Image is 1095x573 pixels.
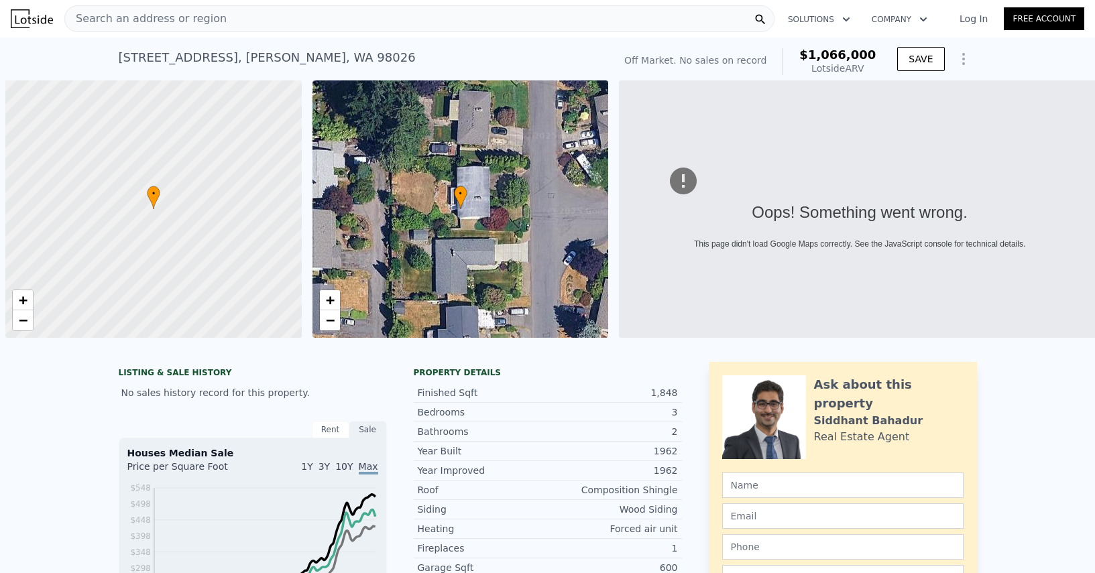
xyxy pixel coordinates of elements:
[127,460,253,481] div: Price per Square Foot
[119,381,387,405] div: No sales history record for this property.
[418,405,548,419] div: Bedrooms
[130,499,151,509] tspan: $498
[548,483,678,497] div: Composition Shingle
[548,464,678,477] div: 1962
[814,375,964,413] div: Ask about this property
[418,464,548,477] div: Year Improved
[799,48,876,62] span: $1,066,000
[418,522,548,535] div: Heating
[418,386,548,399] div: Finished Sqft
[130,564,151,573] tspan: $298
[320,290,340,310] a: Zoom in
[19,312,27,328] span: −
[13,310,33,330] a: Zoom out
[722,534,964,560] input: Phone
[325,292,334,308] span: +
[897,47,944,71] button: SAVE
[418,483,548,497] div: Roof
[454,186,467,209] div: •
[548,522,678,535] div: Forced air unit
[414,367,682,378] div: Property details
[335,461,353,472] span: 10Y
[548,425,678,438] div: 2
[814,413,923,429] div: Siddhant Bahadur
[11,9,53,28] img: Lotside
[814,429,910,445] div: Real Estate Agent
[548,542,678,555] div: 1
[722,472,964,498] input: Name
[418,444,548,458] div: Year Built
[65,11,227,27] span: Search an address or region
[454,188,467,200] span: •
[325,312,334,328] span: −
[119,367,387,381] div: LISTING & SALE HISTORY
[1004,7,1084,30] a: Free Account
[130,531,151,541] tspan: $398
[147,188,160,200] span: •
[722,503,964,529] input: Email
[861,7,938,31] button: Company
[624,54,766,67] div: Off Market. No sales on record
[320,310,340,330] a: Zoom out
[359,461,378,474] span: Max
[548,386,678,399] div: 1,848
[671,238,1049,250] div: This page didn't load Google Maps correctly. See the JavaScript console for technical details.
[799,62,876,75] div: Lotside ARV
[13,290,33,310] a: Zoom in
[548,444,678,458] div: 1962
[301,461,312,472] span: 1Y
[319,461,330,472] span: 3Y
[119,48,416,67] div: [STREET_ADDRESS] , [PERSON_NAME] , WA 98026
[548,503,678,516] div: Wood Siding
[147,186,160,209] div: •
[418,425,548,438] div: Bathrooms
[312,421,349,438] div: Rent
[130,548,151,557] tspan: $348
[950,46,977,72] button: Show Options
[349,421,387,438] div: Sale
[130,483,151,493] tspan: $548
[943,12,1004,25] a: Log In
[671,200,1049,225] div: Oops! Something went wrong.
[19,292,27,308] span: +
[130,515,151,525] tspan: $448
[418,542,548,555] div: Fireplaces
[548,405,678,419] div: 3
[418,503,548,516] div: Siding
[127,446,378,460] div: Houses Median Sale
[777,7,861,31] button: Solutions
